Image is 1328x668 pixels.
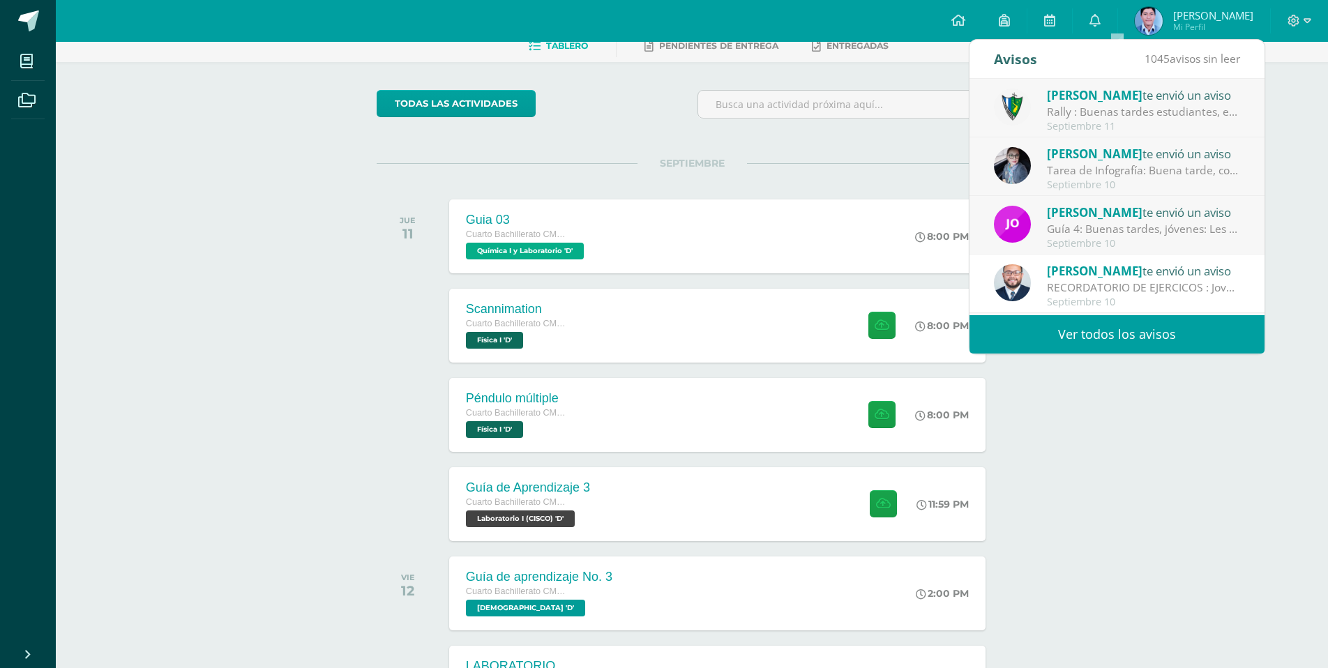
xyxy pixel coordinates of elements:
[1047,204,1142,220] span: [PERSON_NAME]
[1047,162,1241,179] div: Tarea de Infografía: Buena tarde, con preocupación he notado que algunos alumnos no están entrega...
[1047,104,1241,120] div: Rally : Buenas tardes estudiantes, es un gusto saludarlos. Por este medio se informa que los jóve...
[401,582,415,599] div: 12
[994,40,1037,78] div: Avisos
[994,89,1031,126] img: 9f174a157161b4ddbe12118a61fed988.png
[466,243,584,259] span: Química I y Laboratorio 'D'
[1145,51,1170,66] span: 1045
[1047,144,1241,162] div: te envió un aviso
[915,319,969,332] div: 8:00 PM
[1047,146,1142,162] span: [PERSON_NAME]
[916,587,969,600] div: 2:00 PM
[1047,86,1241,104] div: te envió un aviso
[994,147,1031,184] img: 702136d6d401d1cd4ce1c6f6778c2e49.png
[994,206,1031,243] img: 6614adf7432e56e5c9e182f11abb21f1.png
[812,35,889,57] a: Entregadas
[637,157,747,169] span: SEPTIEMBRE
[401,572,415,582] div: VIE
[969,315,1265,354] a: Ver todos los avisos
[466,510,575,527] span: Laboratorio I (CISCO) 'D'
[916,498,969,510] div: 11:59 PM
[1173,21,1253,33] span: Mi Perfil
[1047,221,1241,237] div: Guía 4: Buenas tardes, jóvenes: Les recuerdo que aún hay grupos pendientes de entregar su trabajo...
[466,302,571,317] div: Scannimation
[466,213,587,227] div: Guia 03
[400,215,416,225] div: JUE
[1047,121,1241,132] div: Septiembre 11
[466,421,523,438] span: Física I 'D'
[466,391,571,406] div: Péndulo múltiple
[1047,261,1241,280] div: te envió un aviso
[1047,203,1241,221] div: te envió un aviso
[529,35,588,57] a: Tablero
[466,408,571,418] span: Cuarto Bachillerato CMP Bachillerato en CCLL con Orientación en Computación
[466,497,571,507] span: Cuarto Bachillerato CMP Bachillerato en CCLL con Orientación en Computación
[466,332,523,349] span: Física I 'D'
[1145,51,1240,66] span: avisos sin leer
[915,409,969,421] div: 8:00 PM
[1047,280,1241,296] div: RECORDATORIO DE EJERCICOS : Jovenes buenas tardes, un gusto saludarlos. Les recuerdo de traer los...
[1173,8,1253,22] span: [PERSON_NAME]
[698,91,1007,118] input: Busca una actividad próxima aquí...
[1047,87,1142,103] span: [PERSON_NAME]
[1047,296,1241,308] div: Septiembre 10
[546,40,588,51] span: Tablero
[1047,238,1241,250] div: Septiembre 10
[466,229,571,239] span: Cuarto Bachillerato CMP Bachillerato en CCLL con Orientación en Computación
[1047,263,1142,279] span: [PERSON_NAME]
[1047,179,1241,191] div: Septiembre 10
[827,40,889,51] span: Entregadas
[1135,7,1163,35] img: 2831f3331a3cbb0491b6731354618ec6.png
[659,40,778,51] span: Pendientes de entrega
[400,225,416,242] div: 11
[466,570,612,584] div: Guía de aprendizaje No. 3
[915,230,969,243] div: 8:00 PM
[466,600,585,616] span: Biblia 'D'
[994,264,1031,301] img: eaa624bfc361f5d4e8a554d75d1a3cf6.png
[644,35,778,57] a: Pendientes de entrega
[377,90,536,117] a: todas las Actividades
[466,319,571,328] span: Cuarto Bachillerato CMP Bachillerato en CCLL con Orientación en Computación
[466,586,571,596] span: Cuarto Bachillerato CMP Bachillerato en CCLL con Orientación en Computación
[466,480,590,495] div: Guía de Aprendizaje 3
